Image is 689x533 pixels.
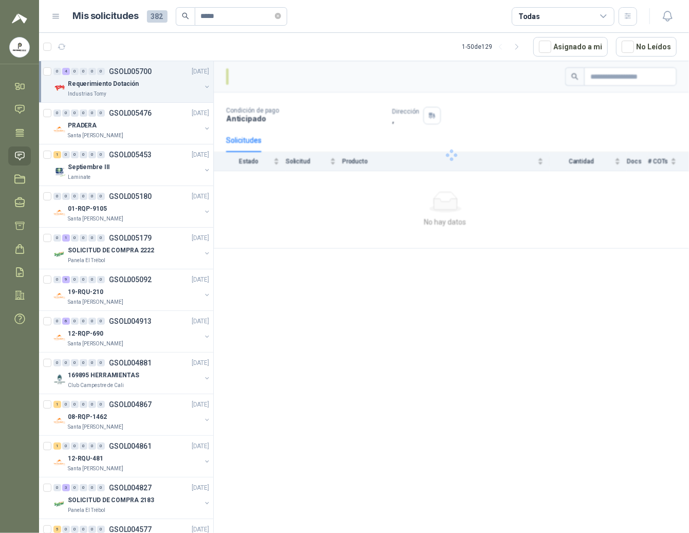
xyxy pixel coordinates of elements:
[71,318,79,325] div: 0
[192,400,209,410] p: [DATE]
[62,109,70,117] div: 0
[71,193,79,200] div: 0
[68,454,103,464] p: 12-RQU-481
[97,401,105,408] div: 0
[53,149,211,181] a: 1 0 0 0 0 0 GSOL005453[DATE] Company LogoSeptiembre IIILaminate
[518,11,540,22] div: Todas
[88,443,96,450] div: 0
[68,423,123,431] p: Santa [PERSON_NAME]
[68,329,103,339] p: 12-RQP-690
[182,12,189,20] span: search
[192,442,209,451] p: [DATE]
[68,298,123,306] p: Santa [PERSON_NAME]
[68,246,154,255] p: SOLICITUD DE COMPRA 2222
[62,526,70,533] div: 0
[109,318,152,325] p: GSOL004913
[88,151,96,158] div: 0
[97,234,105,242] div: 0
[68,371,139,380] p: 169895 HERRAMIENTAS
[68,90,106,98] p: Industrias Tomy
[80,359,87,366] div: 0
[68,121,97,131] p: PRADERA
[53,151,61,158] div: 1
[71,359,79,366] div: 0
[68,506,105,514] p: Panela El Trébol
[80,234,87,242] div: 0
[68,173,90,181] p: Laminate
[109,151,152,158] p: GSOL005453
[275,11,281,21] span: close-circle
[62,443,70,450] div: 0
[192,483,209,493] p: [DATE]
[53,109,61,117] div: 0
[109,359,152,366] p: GSOL004881
[192,317,209,326] p: [DATE]
[462,39,525,55] div: 1 - 50 de 129
[109,193,152,200] p: GSOL005180
[53,443,61,450] div: 1
[88,526,96,533] div: 0
[62,401,70,408] div: 0
[97,443,105,450] div: 0
[68,256,105,265] p: Panela El Trébol
[80,401,87,408] div: 0
[80,151,87,158] div: 0
[68,495,154,505] p: SOLICITUD DE COMPRA 2183
[109,68,152,75] p: GSOL005700
[533,37,608,57] button: Asignado a mi
[53,401,61,408] div: 1
[192,108,209,118] p: [DATE]
[80,276,87,283] div: 0
[71,151,79,158] div: 0
[53,276,61,283] div: 0
[80,68,87,75] div: 0
[62,484,70,491] div: 3
[80,109,87,117] div: 0
[192,67,209,77] p: [DATE]
[88,68,96,75] div: 0
[97,484,105,491] div: 0
[88,109,96,117] div: 0
[53,190,211,223] a: 0 0 0 0 0 0 GSOL005180[DATE] Company Logo01-RQP-9105Santa [PERSON_NAME]
[68,132,123,140] p: Santa [PERSON_NAME]
[109,109,152,117] p: GSOL005476
[71,276,79,283] div: 0
[192,275,209,285] p: [DATE]
[68,340,123,348] p: Santa [PERSON_NAME]
[109,526,152,533] p: GSOL004577
[53,484,61,491] div: 0
[68,412,107,422] p: 08-RQP-1462
[192,233,209,243] p: [DATE]
[10,38,29,57] img: Company Logo
[147,10,167,23] span: 382
[53,65,211,98] a: 0 4 0 0 0 0 GSOL005700[DATE] Company LogoRequerimiento DotaciónIndustrias Tomy
[53,526,61,533] div: 5
[53,498,66,510] img: Company Logo
[192,150,209,160] p: [DATE]
[68,162,110,172] p: Septiembre III
[62,318,70,325] div: 6
[62,234,70,242] div: 1
[53,332,66,344] img: Company Logo
[53,232,211,265] a: 0 1 0 0 0 0 GSOL005179[DATE] Company LogoSOLICITUD DE COMPRA 2222Panela El Trébol
[88,276,96,283] div: 0
[71,401,79,408] div: 0
[109,443,152,450] p: GSOL004861
[68,381,124,390] p: Club Campestre de Cali
[109,484,152,491] p: GSOL004827
[80,443,87,450] div: 0
[275,13,281,19] span: close-circle
[192,192,209,201] p: [DATE]
[109,276,152,283] p: GSOL005092
[97,526,105,533] div: 0
[80,193,87,200] div: 0
[73,9,139,24] h1: Mis solicitudes
[53,68,61,75] div: 0
[53,315,211,348] a: 0 6 0 0 0 0 GSOL004913[DATE] Company Logo12-RQP-690Santa [PERSON_NAME]
[62,276,70,283] div: 9
[53,456,66,469] img: Company Logo
[80,484,87,491] div: 0
[71,234,79,242] div: 0
[97,109,105,117] div: 0
[53,165,66,177] img: Company Logo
